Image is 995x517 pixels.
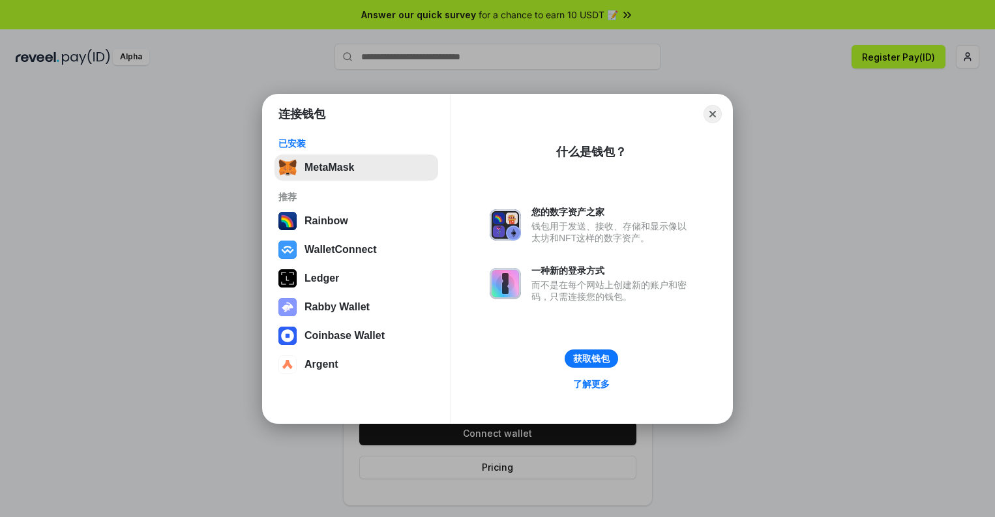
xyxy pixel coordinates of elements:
img: svg+xml,%3Csvg%20width%3D%2228%22%20height%3D%2228%22%20viewBox%3D%220%200%2028%2028%22%20fill%3D... [278,241,297,259]
div: 钱包用于发送、接收、存储和显示像以太坊和NFT这样的数字资产。 [531,220,693,244]
button: MetaMask [275,155,438,181]
button: Argent [275,351,438,377]
div: Rabby Wallet [304,301,370,313]
div: 了解更多 [573,378,610,390]
div: WalletConnect [304,244,377,256]
button: Coinbase Wallet [275,323,438,349]
button: WalletConnect [275,237,438,263]
button: Ledger [275,265,438,291]
img: svg+xml,%3Csvg%20width%3D%2228%22%20height%3D%2228%22%20viewBox%3D%220%200%2028%2028%22%20fill%3D... [278,355,297,374]
button: Close [704,105,722,123]
div: 推荐 [278,191,434,203]
button: 获取钱包 [565,349,618,368]
img: svg+xml,%3Csvg%20xmlns%3D%22http%3A%2F%2Fwww.w3.org%2F2000%2Fsvg%22%20fill%3D%22none%22%20viewBox... [490,268,521,299]
img: svg+xml,%3Csvg%20fill%3D%22none%22%20height%3D%2233%22%20viewBox%3D%220%200%2035%2033%22%20width%... [278,158,297,177]
div: Ledger [304,273,339,284]
div: Coinbase Wallet [304,330,385,342]
img: svg+xml,%3Csvg%20width%3D%22120%22%20height%3D%22120%22%20viewBox%3D%220%200%20120%20120%22%20fil... [278,212,297,230]
div: 获取钱包 [573,353,610,364]
div: Rainbow [304,215,348,227]
div: 什么是钱包？ [556,144,627,160]
div: 而不是在每个网站上创建新的账户和密码，只需连接您的钱包。 [531,279,693,303]
button: Rainbow [275,208,438,234]
button: Rabby Wallet [275,294,438,320]
img: svg+xml,%3Csvg%20width%3D%2228%22%20height%3D%2228%22%20viewBox%3D%220%200%2028%2028%22%20fill%3D... [278,327,297,345]
div: 一种新的登录方式 [531,265,693,276]
img: svg+xml,%3Csvg%20xmlns%3D%22http%3A%2F%2Fwww.w3.org%2F2000%2Fsvg%22%20width%3D%2228%22%20height%3... [278,269,297,288]
a: 了解更多 [565,376,617,392]
div: 您的数字资产之家 [531,206,693,218]
div: MetaMask [304,162,354,173]
img: svg+xml,%3Csvg%20xmlns%3D%22http%3A%2F%2Fwww.w3.org%2F2000%2Fsvg%22%20fill%3D%22none%22%20viewBox... [278,298,297,316]
div: Argent [304,359,338,370]
img: svg+xml,%3Csvg%20xmlns%3D%22http%3A%2F%2Fwww.w3.org%2F2000%2Fsvg%22%20fill%3D%22none%22%20viewBox... [490,209,521,241]
div: 已安装 [278,138,434,149]
h1: 连接钱包 [278,106,325,122]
